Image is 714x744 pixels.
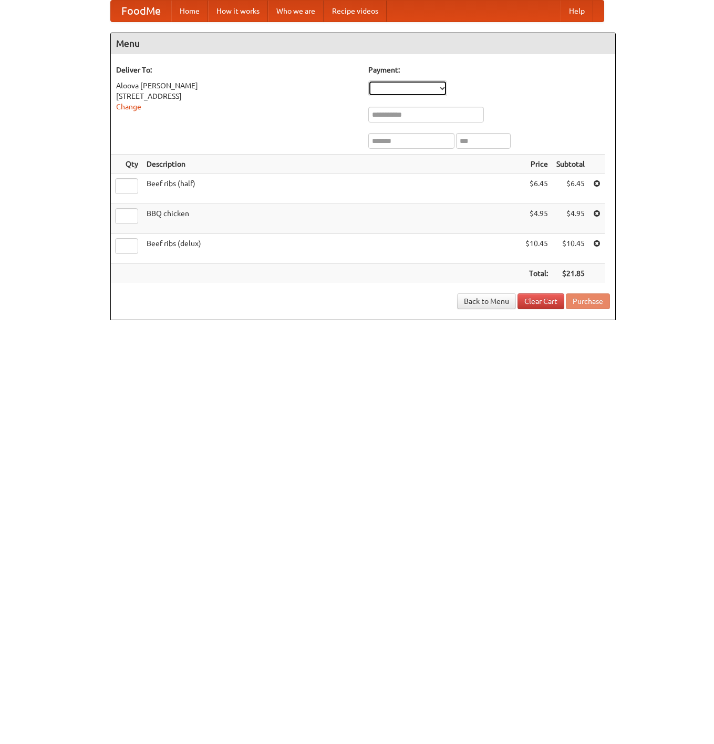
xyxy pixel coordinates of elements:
td: Beef ribs (half) [142,174,521,204]
td: $4.95 [552,204,589,234]
td: $6.45 [552,174,589,204]
a: Change [116,103,141,111]
div: Aloova [PERSON_NAME] [116,80,358,91]
th: Qty [111,155,142,174]
td: BBQ chicken [142,204,521,234]
a: Clear Cart [518,293,564,309]
td: $10.45 [521,234,552,264]
a: FoodMe [111,1,171,22]
a: How it works [208,1,268,22]
td: $4.95 [521,204,552,234]
th: Price [521,155,552,174]
td: $10.45 [552,234,589,264]
th: Subtotal [552,155,589,174]
div: [STREET_ADDRESS] [116,91,358,101]
th: Total: [521,264,552,283]
td: Beef ribs (delux) [142,234,521,264]
h5: Deliver To: [116,65,358,75]
button: Purchase [566,293,610,309]
th: Description [142,155,521,174]
th: $21.85 [552,264,589,283]
h4: Menu [111,33,615,54]
a: Home [171,1,208,22]
a: Who we are [268,1,324,22]
a: Recipe videos [324,1,387,22]
td: $6.45 [521,174,552,204]
a: Back to Menu [457,293,516,309]
h5: Payment: [368,65,610,75]
a: Help [561,1,593,22]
